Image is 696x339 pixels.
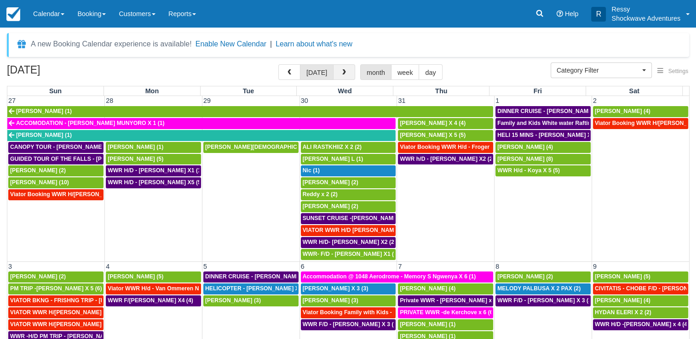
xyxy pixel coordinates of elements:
a: [PERSON_NAME] (4) [593,106,688,117]
a: [PERSON_NAME] L (1) [301,154,396,165]
a: WWR H/d - Koya X 5 (5) [495,165,591,176]
span: Accommodation @ 1048 Aerodrome - Memory S Ngwenya X 6 (1) [303,273,476,280]
a: Family and Kids White water Rafting - [PERSON_NAME] X4 (4) [495,118,591,129]
span: [PERSON_NAME] (4) [497,144,553,150]
span: Settings [668,68,688,74]
span: PRIVATE WWR -de Kerchove x 6 (6) [400,309,495,316]
span: WWR H/d - Koya X 5 (5) [497,167,560,174]
a: [PERSON_NAME][DEMOGRAPHIC_DATA] (6) [203,142,299,153]
span: Nic (1) [303,167,320,174]
span: Viator WWR H/d - Van Ommeren Nick X 4 (4) [108,285,225,292]
span: Family and Kids White water Rafting - [PERSON_NAME] X4 (4) [497,120,664,126]
span: 27 [7,97,17,104]
span: CANOPY TOUR - [PERSON_NAME] X5 (5) [10,144,121,150]
span: Tue [243,87,254,95]
span: Reddy x 2 (2) [303,191,338,198]
a: [PERSON_NAME] (1) [7,106,493,117]
span: [PERSON_NAME] L (1) [303,156,363,162]
a: Viator WWR H/d - Van Ommeren Nick X 4 (4) [106,283,201,294]
span: VIATOR BKNG - FRISHNG TRIP - [PERSON_NAME] X 5 (4) [10,297,164,304]
img: checkfront-main-nav-mini-logo.png [6,7,20,21]
a: [PERSON_NAME] (2) [495,271,591,282]
a: WWR F/[PERSON_NAME] X4 (4) [106,295,201,306]
a: [PERSON_NAME] (2) [8,271,104,282]
span: [PERSON_NAME] (1) [16,108,72,114]
a: Viator Booking Family with Kids - [PERSON_NAME] 4 (4) [301,307,396,318]
button: day [419,64,442,80]
span: Category Filter [557,66,640,75]
p: Shockwave Adventures [611,14,680,23]
span: DINNER CRUISE - [PERSON_NAME] X3 (3) [205,273,319,280]
p: Ressy [611,5,680,14]
a: WWR H/D - [PERSON_NAME] X5 (5) [106,177,201,188]
span: HYDAN ELERI X 2 (2) [595,309,651,316]
a: [PERSON_NAME] (5) [593,271,688,282]
span: HELI 15 MINS - [PERSON_NAME] X4 (4) [497,132,603,138]
span: WWR h/D - [PERSON_NAME] X2 (2) [400,156,494,162]
span: [PERSON_NAME] (3) [205,297,261,304]
span: [PERSON_NAME] X 3 (3) [303,285,368,292]
a: WWR H/D - [PERSON_NAME] X1 (1) [106,165,201,176]
span: 2 [592,97,598,104]
a: ALI RASTKHIIZ X 2 (2) [301,142,396,153]
a: CIVITATIS - CHOBE F/D - [PERSON_NAME] X 2 (3) [593,283,688,294]
span: [PERSON_NAME] X 4 (4) [400,120,466,126]
span: VIATOR WWR H/[PERSON_NAME] 2 (2) [10,309,115,316]
button: week [391,64,420,80]
span: [PERSON_NAME] (4) [595,297,650,304]
span: [PERSON_NAME] (2) [497,273,553,280]
a: WWR h/D - [PERSON_NAME] X2 (2) [398,154,493,165]
a: [PERSON_NAME] X 3 (3) [301,283,396,294]
a: [PERSON_NAME] (4) [495,142,591,153]
span: WWR H/D - [PERSON_NAME] X1 (1) [108,167,203,174]
span: 29 [202,97,212,104]
a: DINNER CRUISE - [PERSON_NAME] X4 (4) [495,106,591,117]
a: VIATOR WWR H/[PERSON_NAME] 2 (2) [8,319,104,330]
a: ACCOMODATION - [PERSON_NAME] MUNYORO X 1 (1) [7,118,396,129]
a: Reddy x 2 (2) [301,189,396,200]
a: Viator Booking WWR H/d - Froger Julien X1 (1) [398,142,493,153]
span: [PERSON_NAME] (5) [108,156,163,162]
span: [PERSON_NAME] (1) [108,144,163,150]
button: Category Filter [551,62,652,78]
span: WWR F/D - [PERSON_NAME] X 3 (3) [497,297,593,304]
span: [PERSON_NAME] (5) [108,273,163,280]
span: [PERSON_NAME] (2) [303,179,358,186]
a: PRIVATE WWR -de Kerchove x 6 (6) [398,307,493,318]
a: [PERSON_NAME] X 5 (5) [398,130,493,141]
a: Private WWR - [PERSON_NAME] x1 (1) [398,295,493,306]
span: MELODY PALBUSA X 2 PAX (2) [497,285,581,292]
a: HELI 15 MINS - [PERSON_NAME] X4 (4) [495,130,591,141]
a: WWR F/D - [PERSON_NAME] X 3 (3) [301,319,396,330]
span: Private WWR - [PERSON_NAME] x1 (1) [400,297,503,304]
a: [PERSON_NAME] (2) [301,177,396,188]
span: [PERSON_NAME] (2) [10,273,66,280]
button: Enable New Calendar [196,40,266,49]
a: [PERSON_NAME] (2) [8,165,104,176]
a: [PERSON_NAME] (4) [398,283,493,294]
span: | [270,40,272,48]
span: Thu [435,87,447,95]
span: VIATOR WWR H/[PERSON_NAME] 2 (2) [10,321,115,328]
span: 7 [397,263,403,270]
a: [PERSON_NAME] (2) [301,201,396,212]
span: 31 [397,97,406,104]
button: month [360,64,391,80]
span: 9 [592,263,598,270]
a: HELICOPTER - [PERSON_NAME] X 3 (3) [203,283,299,294]
a: WWR- F/D - [PERSON_NAME] X1 (1) [301,249,396,260]
span: [PERSON_NAME] (1) [16,132,72,138]
span: DINNER CRUISE - [PERSON_NAME] X4 (4) [497,108,611,114]
span: PM TRIP -[PERSON_NAME] X 5 (6) [10,285,102,292]
a: Viator Booking WWR H/[PERSON_NAME] 4 (4) [593,118,688,129]
span: ALI RASTKHIIZ X 2 (2) [303,144,362,150]
span: 6 [300,263,305,270]
span: Viator Booking WWR H/[PERSON_NAME] [PERSON_NAME][GEOGRAPHIC_DATA] (1) [10,191,238,198]
a: SUNSET CRUISE -[PERSON_NAME] X2 (2) [301,213,396,224]
span: [PERSON_NAME] X 5 (5) [400,132,466,138]
span: WWR F/[PERSON_NAME] X4 (4) [108,297,193,304]
a: [PERSON_NAME] (4) [593,295,688,306]
i: Help [557,11,563,17]
a: CANOPY TOUR - [PERSON_NAME] X5 (5) [8,142,104,153]
a: Accommodation @ 1048 Aerodrome - Memory S Ngwenya X 6 (1) [301,271,493,282]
